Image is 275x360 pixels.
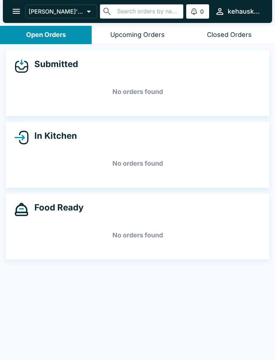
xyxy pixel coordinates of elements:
h4: Food Ready [29,202,83,213]
p: 0 [200,8,204,15]
p: [PERSON_NAME]'s Kitchen [29,8,84,15]
div: Closed Orders [207,31,252,39]
div: Upcoming Orders [110,31,165,39]
h4: Submitted [29,59,78,70]
button: kehauskitchen [212,4,264,19]
button: open drawer [7,2,25,20]
div: kehauskitchen [228,7,261,16]
div: Open Orders [26,31,66,39]
h4: In Kitchen [29,131,77,141]
h5: No orders found [14,222,261,248]
h5: No orders found [14,151,261,176]
h5: No orders found [14,79,261,105]
button: [PERSON_NAME]'s Kitchen [25,5,97,18]
input: Search orders by name or phone number [115,6,180,16]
